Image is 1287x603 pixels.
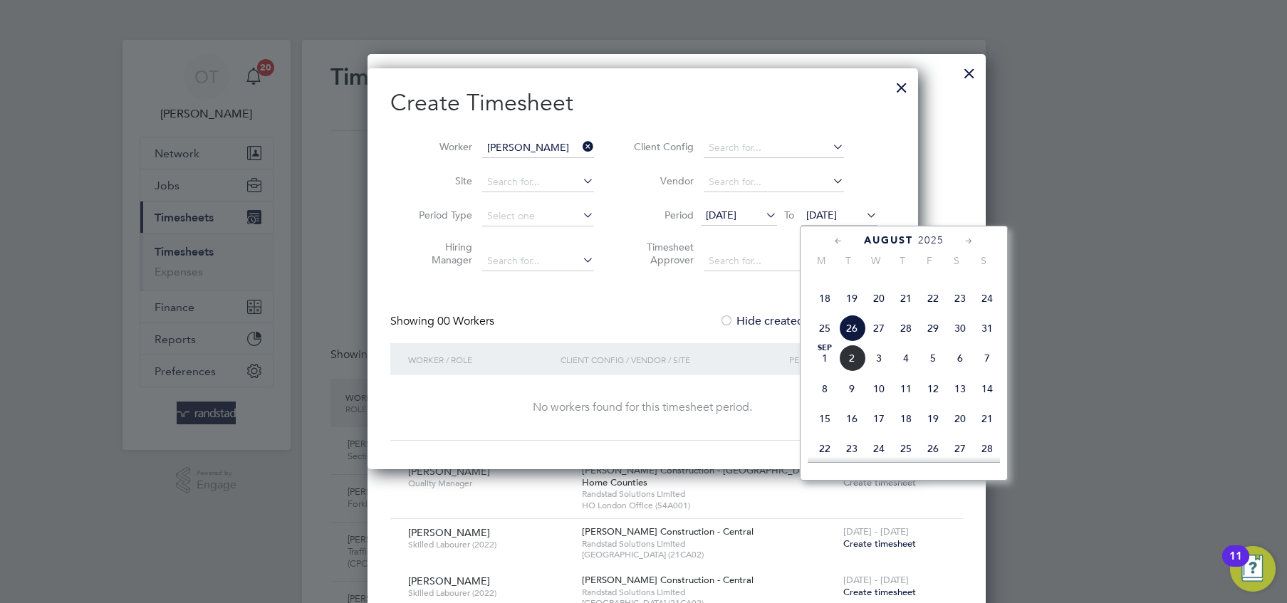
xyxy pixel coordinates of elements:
span: [DATE] [806,209,837,221]
span: August [864,234,913,246]
span: 8 [811,375,838,402]
span: [GEOGRAPHIC_DATA] (21CA02) [582,549,835,560]
span: 2025 [918,234,944,246]
span: [DATE] [706,209,736,221]
span: [DATE] - [DATE] [843,525,909,538]
span: 23 [947,285,974,312]
span: [PERSON_NAME] Construction - [GEOGRAPHIC_DATA] Home Counties [582,464,818,488]
div: 11 [1229,556,1242,575]
input: Search for... [704,138,844,158]
span: 1 [811,345,838,372]
span: 15 [811,405,838,432]
span: 26 [838,315,865,342]
span: Randstad Solutions Limited [582,587,835,598]
label: Site [408,174,472,187]
span: 17 [865,405,892,432]
span: 22 [919,285,947,312]
span: [DATE] - [DATE] [843,574,909,586]
span: 9 [838,375,865,402]
span: 21 [974,405,1001,432]
span: Create timesheet [843,586,916,598]
span: 14 [974,375,1001,402]
span: M [808,254,835,267]
span: 24 [974,285,1001,312]
span: Quality Manager [408,478,571,489]
div: No workers found for this timesheet period. [405,400,881,415]
span: 4 [892,345,919,372]
span: 5 [919,345,947,372]
span: 23 [838,435,865,462]
span: 24 [865,435,892,462]
span: [PERSON_NAME] Construction - Central [582,525,754,538]
span: 3 [865,345,892,372]
span: 20 [865,285,892,312]
span: 16 [838,405,865,432]
span: 18 [892,405,919,432]
span: Create timesheet [843,476,916,488]
span: 25 [811,315,838,342]
span: To [780,206,798,224]
span: [PERSON_NAME] [408,575,490,587]
span: 10 [865,375,892,402]
span: 2 [838,345,865,372]
span: [PERSON_NAME] Construction - Central [582,574,754,586]
span: 21 [892,285,919,312]
span: 00 Workers [437,314,494,328]
span: 26 [919,435,947,462]
label: Worker [408,140,472,153]
input: Search for... [704,172,844,192]
span: 19 [919,405,947,432]
span: 28 [892,315,919,342]
span: [PERSON_NAME] [408,526,490,539]
span: S [943,254,970,267]
label: Period Type [408,209,472,221]
span: [PERSON_NAME] [408,465,490,478]
span: Create timesheet [843,538,916,550]
span: T [889,254,916,267]
div: Worker / Role [405,343,557,376]
span: 30 [947,315,974,342]
input: Search for... [482,138,594,158]
label: Period [630,209,694,221]
span: 27 [865,315,892,342]
div: Period [786,343,881,376]
span: S [970,254,997,267]
button: Open Resource Center, 11 new notifications [1230,546,1276,592]
span: 25 [892,435,919,462]
label: Client Config [630,140,694,153]
span: 28 [974,435,1001,462]
span: 19 [838,285,865,312]
span: 31 [974,315,1001,342]
span: F [916,254,943,267]
span: 7 [974,345,1001,372]
input: Search for... [482,251,594,271]
div: Client Config / Vendor / Site [557,343,786,376]
span: Randstad Solutions Limited [582,488,835,500]
span: 29 [919,315,947,342]
span: 6 [947,345,974,372]
span: T [835,254,862,267]
label: Timesheet Approver [630,241,694,266]
span: 27 [947,435,974,462]
span: Skilled Labourer (2022) [408,587,571,599]
span: 20 [947,405,974,432]
h2: Create Timesheet [390,88,895,118]
label: Hiring Manager [408,241,472,266]
div: Showing [390,314,497,329]
span: 13 [947,375,974,402]
input: Select one [482,206,594,226]
span: Skilled Labourer (2022) [408,539,571,550]
span: Sep [811,345,838,352]
span: Randstad Solutions Limited [582,538,835,550]
label: Vendor [630,174,694,187]
span: 11 [892,375,919,402]
label: Hide created timesheets [719,314,864,328]
span: 18 [811,285,838,312]
span: 22 [811,435,838,462]
input: Search for... [704,251,844,271]
span: HO London Office (54A001) [582,500,835,511]
span: 12 [919,375,947,402]
span: W [862,254,889,267]
input: Search for... [482,172,594,192]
